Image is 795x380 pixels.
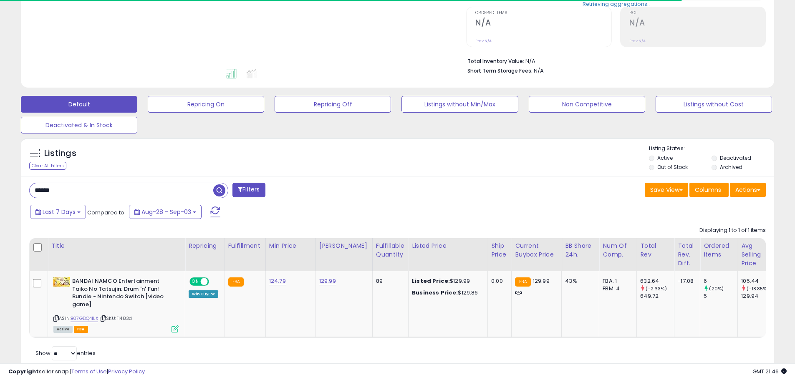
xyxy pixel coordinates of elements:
[141,208,191,216] span: Aug-28 - Sep-03
[747,285,769,292] small: (-18.85%)
[603,277,630,285] div: FBA: 1
[752,367,787,375] span: 2025-09-11 21:46 GMT
[720,154,751,161] label: Deactivated
[29,162,66,170] div: Clear All Filters
[53,277,70,287] img: 51HEKo8T5mL._SL40_.jpg
[529,96,645,113] button: Non Competitive
[412,277,450,285] b: Listed Price:
[656,96,772,113] button: Listings without Cost
[87,209,126,216] span: Compared to:
[8,367,39,375] strong: Copyright
[376,277,402,285] div: 89
[99,315,132,322] span: | SKU: 11483d
[678,277,694,285] div: -17.08
[741,292,775,300] div: 129.94
[412,289,481,297] div: $129.86
[190,278,201,285] span: ON
[720,164,742,171] label: Archived
[72,277,174,310] b: BANDAI NAMCO Entertainment Taiko No Tatsujin: Drum 'n' Fun! Bundle - Nintendo Switch [video game]
[21,96,137,113] button: Default
[129,205,202,219] button: Aug-28 - Sep-03
[412,242,484,250] div: Listed Price
[695,186,721,194] span: Columns
[646,285,666,292] small: (-2.63%)
[709,285,724,292] small: (20%)
[491,242,508,259] div: Ship Price
[269,242,312,250] div: Min Price
[533,277,550,285] span: 129.99
[8,368,145,376] div: seller snap | |
[44,148,76,159] h5: Listings
[704,242,734,259] div: Ordered Items
[53,326,73,333] span: All listings currently available for purchase on Amazon
[730,183,766,197] button: Actions
[74,326,88,333] span: FBA
[603,242,633,259] div: Num of Comp.
[232,183,265,197] button: Filters
[515,242,558,259] div: Current Buybox Price
[30,205,86,219] button: Last 7 Days
[228,277,244,287] small: FBA
[148,96,264,113] button: Repricing On
[657,164,688,171] label: Out of Stock
[657,154,673,161] label: Active
[319,242,369,250] div: [PERSON_NAME]
[603,285,630,292] div: FBM: 4
[108,367,145,375] a: Privacy Policy
[741,277,775,285] div: 105.44
[71,367,107,375] a: Terms of Use
[515,277,530,287] small: FBA
[319,277,336,285] a: 129.99
[71,315,98,322] a: B07GDQ41LX
[699,226,766,234] div: Displaying 1 to 1 of 1 items
[51,242,182,250] div: Title
[640,242,671,259] div: Total Rev.
[228,242,262,250] div: Fulfillment
[565,277,593,285] div: 43%
[269,277,286,285] a: 124.79
[21,117,137,133] button: Deactivated & In Stock
[35,349,96,357] span: Show: entries
[704,292,737,300] div: 5
[401,96,518,113] button: Listings without Min/Max
[412,289,458,297] b: Business Price:
[189,242,221,250] div: Repricing
[678,242,697,268] div: Total Rev. Diff.
[565,242,596,259] div: BB Share 24h.
[704,277,737,285] div: 6
[412,277,481,285] div: $129.99
[376,242,405,259] div: Fulfillable Quantity
[741,242,772,268] div: Avg Selling Price
[689,183,729,197] button: Columns
[275,96,391,113] button: Repricing Off
[189,290,218,298] div: Win BuyBox
[640,292,674,300] div: 649.72
[649,145,774,153] p: Listing States:
[491,277,505,285] div: 0.00
[208,278,221,285] span: OFF
[645,183,688,197] button: Save View
[640,277,674,285] div: 632.64
[53,277,179,332] div: ASIN:
[43,208,76,216] span: Last 7 Days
